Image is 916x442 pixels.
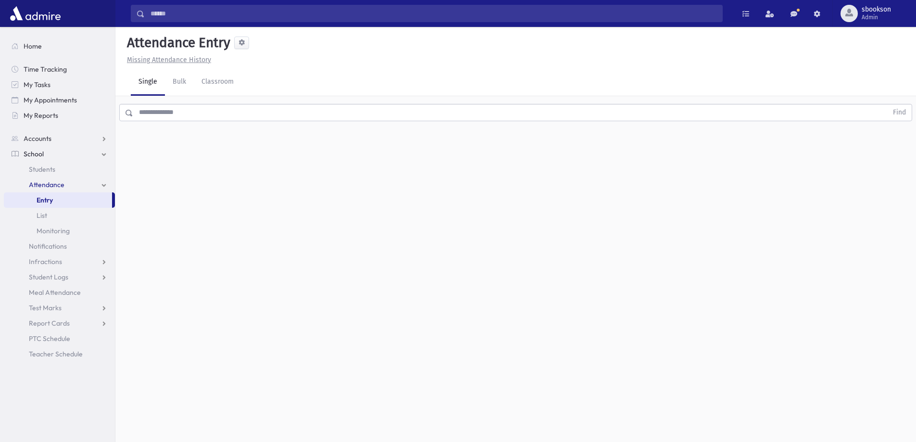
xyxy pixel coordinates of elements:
[165,69,194,96] a: Bulk
[4,300,115,316] a: Test Marks
[29,180,64,189] span: Attendance
[24,65,67,74] span: Time Tracking
[37,196,53,204] span: Entry
[37,211,47,220] span: List
[4,62,115,77] a: Time Tracking
[29,257,62,266] span: Infractions
[127,56,211,64] u: Missing Attendance History
[29,288,81,297] span: Meal Attendance
[4,254,115,269] a: Infractions
[123,35,230,51] h5: Attendance Entry
[4,331,115,346] a: PTC Schedule
[24,150,44,158] span: School
[29,350,83,358] span: Teacher Schedule
[4,269,115,285] a: Student Logs
[29,319,70,328] span: Report Cards
[37,227,70,235] span: Monitoring
[29,303,62,312] span: Test Marks
[4,38,115,54] a: Home
[887,104,912,121] button: Find
[4,346,115,362] a: Teacher Schedule
[194,69,241,96] a: Classroom
[862,6,891,13] span: sbookson
[4,239,115,254] a: Notifications
[29,273,68,281] span: Student Logs
[29,242,67,251] span: Notifications
[24,134,51,143] span: Accounts
[4,192,112,208] a: Entry
[29,165,55,174] span: Students
[862,13,891,21] span: Admin
[24,111,58,120] span: My Reports
[4,77,115,92] a: My Tasks
[4,146,115,162] a: School
[123,56,211,64] a: Missing Attendance History
[4,177,115,192] a: Attendance
[4,162,115,177] a: Students
[145,5,722,22] input: Search
[4,223,115,239] a: Monitoring
[24,80,50,89] span: My Tasks
[131,69,165,96] a: Single
[24,96,77,104] span: My Appointments
[4,285,115,300] a: Meal Attendance
[4,208,115,223] a: List
[24,42,42,51] span: Home
[29,334,70,343] span: PTC Schedule
[4,316,115,331] a: Report Cards
[4,92,115,108] a: My Appointments
[4,131,115,146] a: Accounts
[8,4,63,23] img: AdmirePro
[4,108,115,123] a: My Reports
